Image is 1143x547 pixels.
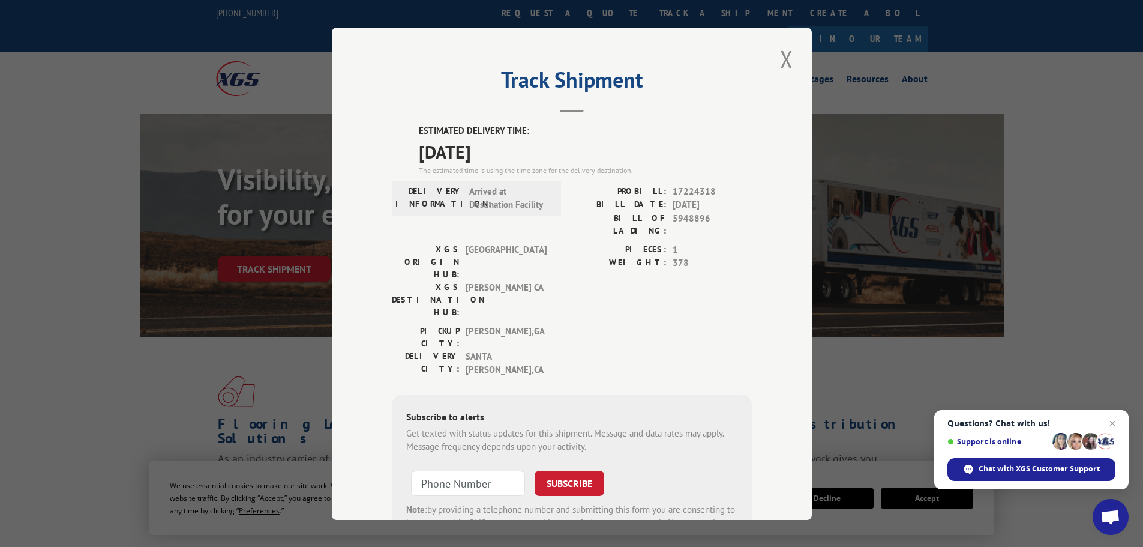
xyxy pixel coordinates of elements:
button: SUBSCRIBE [535,470,604,495]
label: BILL OF LADING: [572,211,667,237]
span: [DATE] [419,138,752,165]
span: 17224318 [673,184,752,198]
div: Get texted with status updates for this shipment. Message and data rates may apply. Message frequ... [406,426,737,453]
label: XGS ORIGIN HUB: [392,243,460,280]
span: Support is online [947,437,1048,446]
label: XGS DESTINATION HUB: [392,280,460,318]
label: BILL DATE: [572,198,667,212]
strong: Note: [406,503,427,515]
div: by providing a telephone number and submitting this form you are consenting to be contacted by SM... [406,503,737,543]
label: PIECES: [572,243,667,256]
label: PICKUP CITY: [392,324,460,349]
button: Close modal [776,43,797,76]
label: PROBILL: [572,184,667,198]
input: Phone Number [411,470,525,495]
span: [DATE] [673,198,752,212]
div: The estimated time is using the time zone for the delivery destination. [419,165,752,175]
label: ESTIMATED DELIVERY TIME: [419,124,752,138]
a: Open chat [1093,499,1129,535]
span: 378 [673,256,752,270]
span: SANTA [PERSON_NAME] , CA [466,349,547,376]
span: 1 [673,243,752,256]
span: 5948896 [673,211,752,237]
span: [PERSON_NAME] CA [466,280,547,318]
span: Chat with XGS Customer Support [979,464,1100,474]
label: DELIVERY CITY: [392,349,460,376]
h2: Track Shipment [392,71,752,94]
span: [GEOGRAPHIC_DATA] [466,243,547,280]
span: Chat with XGS Customer Support [947,458,1115,481]
label: WEIGHT: [572,256,667,270]
span: Questions? Chat with us! [947,419,1115,428]
div: Subscribe to alerts [406,409,737,426]
span: Arrived at Destination Facility [469,184,550,211]
label: DELIVERY INFORMATION: [395,184,463,211]
span: [PERSON_NAME] , GA [466,324,547,349]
